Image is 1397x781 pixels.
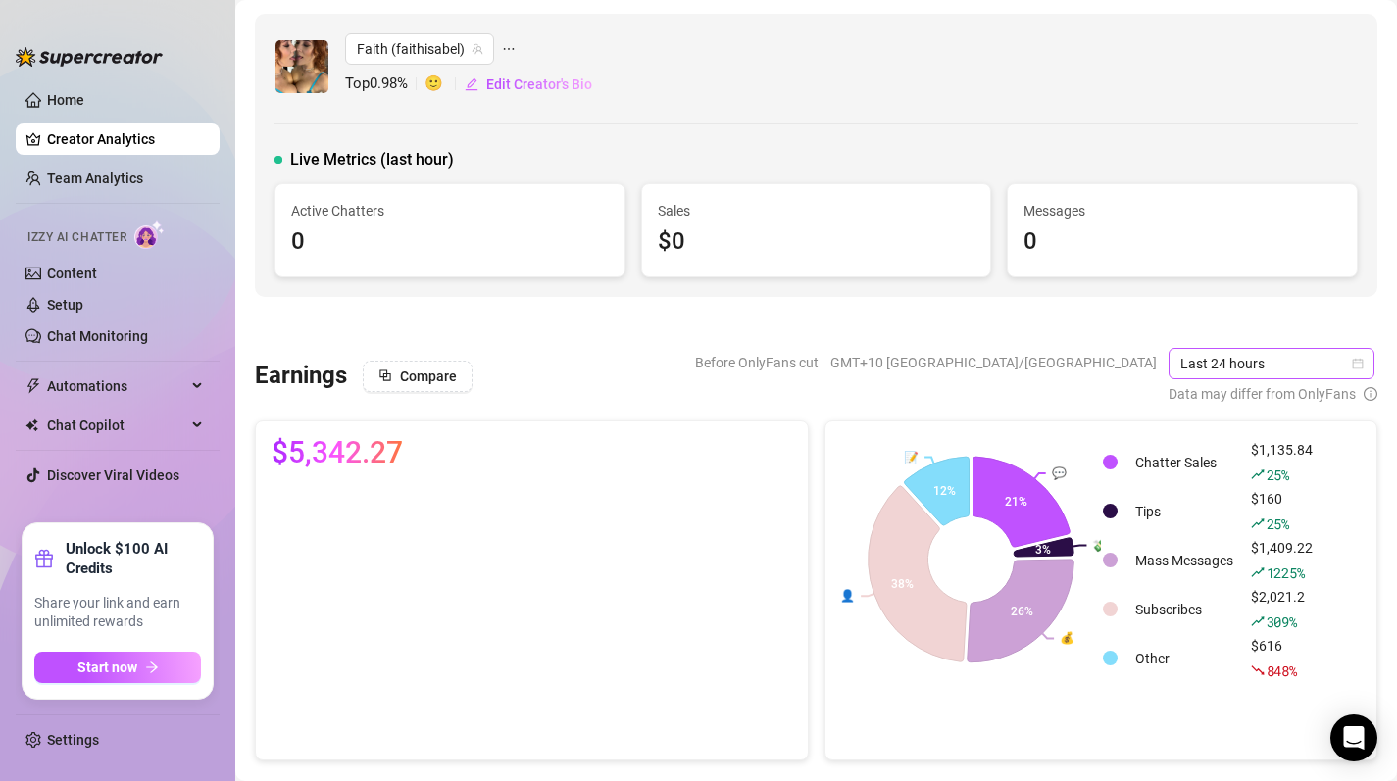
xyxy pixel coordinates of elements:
[378,368,392,382] span: block
[1251,565,1265,579] span: rise
[1251,614,1265,628] span: rise
[1251,439,1313,486] div: $1,135.84
[1127,537,1241,584] td: Mass Messages
[77,659,137,675] span: Start now
[465,77,478,91] span: edit
[830,348,1157,377] span: GMT+10 [GEOGRAPHIC_DATA]/[GEOGRAPHIC_DATA]
[1251,467,1265,481] span: rise
[34,594,201,632] span: Share your link and earn unlimited rewards
[1023,223,1341,261] div: 0
[1051,465,1066,480] text: 💬
[1023,200,1341,221] span: Messages
[291,200,609,221] span: Active Chatters
[658,200,975,221] span: Sales
[47,328,148,344] a: Chat Monitoring
[47,123,204,155] a: Creator Analytics
[66,539,201,578] strong: Unlock $100 AI Credits
[658,223,975,261] div: $0
[1251,516,1265,530] span: rise
[1267,612,1297,631] span: 309 %
[134,220,165,249] img: AI Chatter
[502,33,516,65] span: ellipsis
[1267,661,1297,680] span: 848 %
[1267,514,1289,533] span: 25 %
[904,449,919,464] text: 📝
[34,549,54,568] span: gift
[1251,663,1265,677] span: fall
[16,47,163,67] img: logo-BBDzfeDw.svg
[275,40,328,93] img: Faith
[47,92,84,108] a: Home
[47,370,186,402] span: Automations
[47,410,186,441] span: Chat Copilot
[1251,586,1313,633] div: $2,021.2
[424,73,464,96] span: 🙂
[47,297,83,313] a: Setup
[145,660,159,674] span: arrow-right
[1267,563,1305,582] span: 1225 %
[291,223,609,261] div: 0
[27,228,126,247] span: Izzy AI Chatter
[464,69,593,100] button: Edit Creator's Bio
[472,43,483,55] span: team
[345,73,424,96] span: Top 0.98 %
[486,76,592,92] span: Edit Creator's Bio
[1251,488,1313,535] div: $160
[47,266,97,281] a: Content
[1127,586,1241,633] td: Subscribes
[695,348,819,377] span: Before OnlyFans cut
[1352,358,1364,369] span: calendar
[47,171,143,186] a: Team Analytics
[363,361,473,392] button: Compare
[1127,488,1241,535] td: Tips
[47,467,179,483] a: Discover Viral Videos
[1251,537,1313,584] div: $1,409.22
[1267,465,1289,484] span: 25 %
[25,418,38,432] img: Chat Copilot
[1180,349,1363,378] span: Last 24 hours
[25,378,41,394] span: thunderbolt
[1169,383,1356,405] span: Data may differ from OnlyFans
[357,34,482,64] span: Faith (faithisabel)
[1092,537,1107,552] text: 💸
[840,588,855,603] text: 👤
[272,437,403,468] span: $5,342.27
[400,368,457,384] span: Compare
[1251,635,1313,682] div: $616
[1060,630,1074,645] text: 💰
[1127,635,1241,682] td: Other
[1364,383,1377,405] span: info-circle
[47,732,99,748] a: Settings
[1127,439,1241,486] td: Chatter Sales
[290,148,454,171] span: Live Metrics (last hour)
[255,361,347,392] h3: Earnings
[34,652,201,683] button: Start nowarrow-right
[1330,714,1377,761] div: Open Intercom Messenger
